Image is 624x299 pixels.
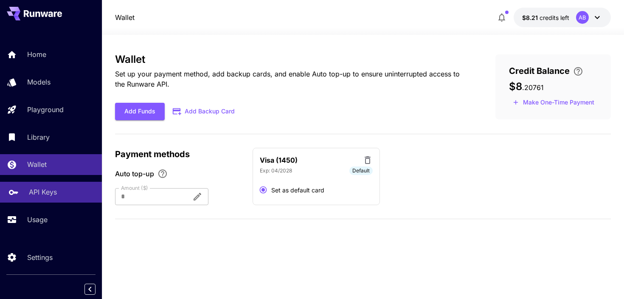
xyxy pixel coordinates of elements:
[27,252,53,262] p: Settings
[115,12,135,23] a: Wallet
[260,167,292,175] p: Exp: 04/2028
[27,49,46,59] p: Home
[509,80,522,93] span: $8
[115,69,469,89] p: Set up your payment method, add backup cards, and enable Auto top-up to ensure uninterrupted acce...
[509,65,570,77] span: Credit Balance
[27,159,47,169] p: Wallet
[576,11,589,24] div: AB
[540,14,569,21] span: credits left
[260,155,298,165] p: Visa (1450)
[27,132,50,142] p: Library
[514,8,611,27] button: $8.20761AB
[91,282,102,297] div: Collapse sidebar
[154,169,171,179] button: Enable Auto top-up to ensure uninterrupted service. We'll automatically bill the chosen amount wh...
[115,169,154,179] span: Auto top-up
[522,83,544,92] span: . 20761
[509,96,598,109] button: Make a one-time, non-recurring payment
[115,103,165,120] button: Add Funds
[522,14,540,21] span: $8.21
[349,167,373,175] span: Default
[271,186,324,195] span: Set as default card
[570,66,587,76] button: Enter your card details and choose an Auto top-up amount to avoid service interruptions. We'll au...
[27,104,64,115] p: Playground
[115,12,135,23] nav: breadcrumb
[165,103,244,120] button: Add Backup Card
[84,284,96,295] button: Collapse sidebar
[27,77,51,87] p: Models
[115,148,242,161] p: Payment methods
[115,54,469,65] h3: Wallet
[27,214,48,225] p: Usage
[29,187,57,197] p: API Keys
[121,184,148,192] label: Amount ($)
[522,13,569,22] div: $8.20761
